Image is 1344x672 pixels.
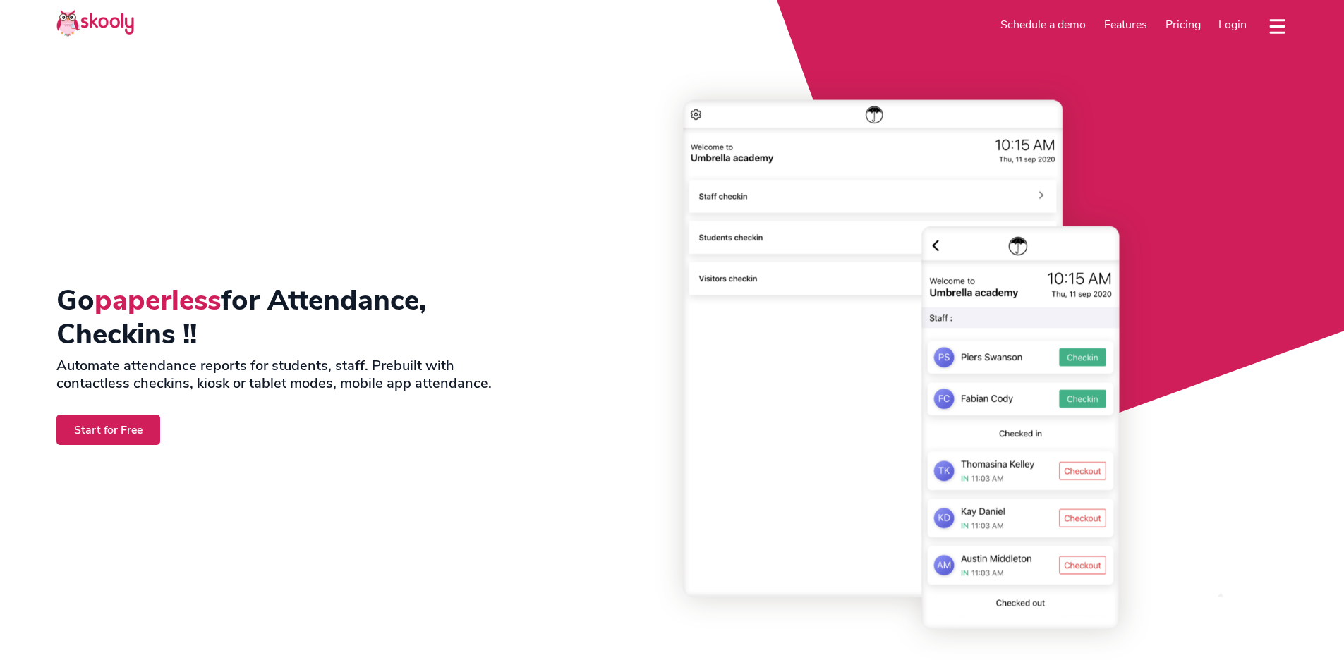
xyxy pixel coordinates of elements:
a: Features [1095,13,1156,36]
a: Pricing [1156,13,1210,36]
span: Login [1218,17,1247,32]
a: Login [1209,13,1256,36]
button: dropdown menu [1267,10,1288,42]
span: Pricing [1166,17,1201,32]
h2: Automate attendance reports for students, staff. Prebuilt with contactless checkins, kiosk or tab... [56,357,526,392]
img: Student Attendance Management Software & App - <span class='notranslate'>Skooly | Try for Free [549,85,1288,644]
a: Schedule a demo [992,13,1096,36]
a: Start for Free [56,415,160,445]
h1: Go for Attendance, Checkins !! [56,283,526,351]
img: Skooly [56,9,134,37]
span: paperless [95,281,221,319]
